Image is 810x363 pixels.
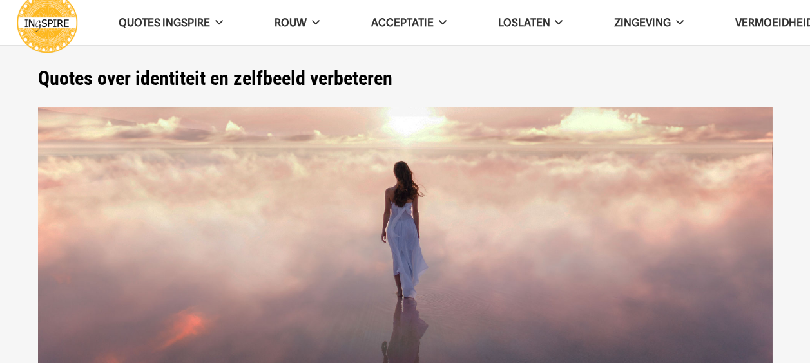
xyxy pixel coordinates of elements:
a: Loslaten [472,6,589,39]
span: Zingeving [614,16,671,29]
h1: Quotes over identiteit en zelfbeeld verbeteren [38,67,773,90]
span: ROUW [275,16,307,29]
span: QUOTES INGSPIRE [119,16,210,29]
span: Acceptatie [371,16,434,29]
span: Loslaten [498,16,550,29]
a: ROUW [249,6,345,39]
a: QUOTES INGSPIRE [93,6,249,39]
a: Zingeving [588,6,709,39]
a: Acceptatie [345,6,472,39]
